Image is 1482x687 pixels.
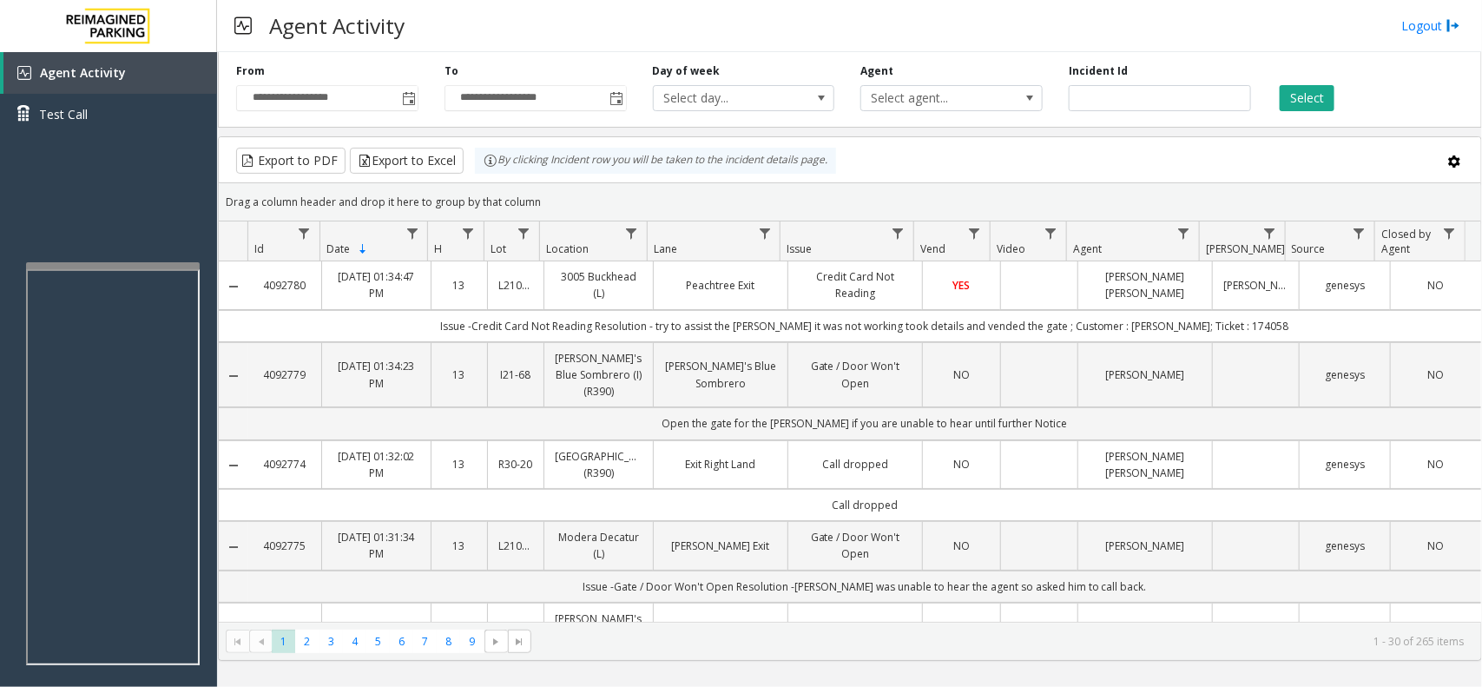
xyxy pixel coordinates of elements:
a: [PERSON_NAME]'s Blue Sombrero [664,618,777,651]
label: Agent [860,63,893,79]
label: From [236,63,265,79]
a: [PERSON_NAME]'s Blue Sombrero [664,358,777,391]
span: Go to the next page [490,635,504,649]
a: NO [1401,538,1471,554]
a: genesys [1310,538,1380,554]
span: Id [254,241,264,256]
a: 4092779 [259,367,311,383]
a: Collapse Details [219,369,248,383]
a: Closed by Agent Filter Menu [1438,221,1461,245]
span: Agent [1073,241,1102,256]
span: NO [953,538,970,553]
a: Call dropped [799,456,912,472]
span: H [435,241,443,256]
span: Select agent... [861,86,1005,110]
td: Call dropped [248,489,1481,521]
span: NO [953,367,970,382]
a: Location Filter Menu [620,221,643,245]
a: Credit Card Not Reading [799,268,912,301]
span: NO [1427,278,1444,293]
span: Date [326,241,350,256]
span: Go to the last page [512,635,526,649]
a: Logout [1401,17,1460,35]
a: NO [933,456,989,472]
a: [PERSON_NAME] [PERSON_NAME] [1089,268,1202,301]
a: genesys [1310,367,1380,383]
span: Closed by Agent [1381,227,1431,256]
a: [DATE] 01:31:18 PM [333,618,420,651]
button: Export to PDF [236,148,346,174]
div: By clicking Incident row you will be taken to the incident details page. [475,148,836,174]
a: Collapse Details [219,280,248,294]
a: Parker Filter Menu [1258,221,1281,245]
a: Collapse Details [219,540,248,554]
span: Source [1292,241,1326,256]
a: 3005 Buckhead (L) [555,268,642,301]
a: 4092774 [259,456,311,472]
div: Drag a column header and drop it here to group by that column [219,187,1481,217]
a: [PERSON_NAME] Exit [664,538,777,554]
span: Location [546,241,589,256]
a: Gate / Door Won't Open [799,529,912,562]
span: Toggle popup [398,86,418,110]
span: Page 6 [390,630,413,653]
a: Date Filter Menu [400,221,424,245]
a: Agent Activity [3,52,217,94]
img: 'icon' [17,66,31,80]
a: [PERSON_NAME] [1223,277,1288,294]
a: 13 [442,367,477,383]
td: Issue -Gate / Door Won't Open Resolution -[PERSON_NAME] was unable to hear the agent so asked him... [248,571,1481,603]
td: Issue -Credit Card Not Reading Resolution - try to assist the [PERSON_NAME] it was not working to... [248,310,1481,342]
span: Agent Activity [40,64,126,81]
a: Lane Filter Menu [753,221,776,245]
span: Issue [787,241,813,256]
a: Lot Filter Menu [512,221,536,245]
a: [DATE] 01:32:02 PM [333,448,420,481]
a: Modera Decatur (L) [555,529,642,562]
span: Test Call [39,105,88,123]
span: Page 4 [343,630,366,653]
span: Video [997,241,1025,256]
span: Page 9 [460,630,484,653]
a: [PERSON_NAME]'s Blue Sombrero (I) (R390) [555,350,642,400]
a: [DATE] 01:34:23 PM [333,358,420,391]
a: YES [933,277,989,294]
a: Agent Filter Menu [1172,221,1195,245]
span: Lot [491,241,506,256]
a: Source Filter Menu [1347,221,1371,245]
span: Go to the next page [484,630,508,654]
span: NO [953,457,970,472]
a: [DATE] 01:31:34 PM [333,529,420,562]
h3: Agent Activity [260,4,413,47]
a: Gate / Door Won't Open [799,618,912,651]
span: [PERSON_NAME] [1206,241,1285,256]
a: [PERSON_NAME] [PERSON_NAME] [1089,618,1202,651]
span: Page 7 [413,630,437,653]
label: Day of week [653,63,721,79]
kendo-pager-info: 1 - 30 of 265 items [542,634,1464,649]
span: NO [1427,538,1444,553]
a: L21082601 [498,277,533,294]
a: Exit Right Land [664,456,777,472]
a: 13 [442,538,477,554]
a: genesys [1310,277,1380,294]
a: Peachtree Exit [664,277,777,294]
a: I21-68 [498,367,533,383]
button: Select [1280,85,1334,111]
label: Incident Id [1069,63,1128,79]
a: [DATE] 01:34:47 PM [333,268,420,301]
span: Sortable [356,242,370,256]
a: R30-20 [498,456,533,472]
img: pageIcon [234,4,252,47]
label: To [445,63,458,79]
a: NO [933,538,989,554]
td: Open the gate for the [PERSON_NAME] if you are unable to hear until further Notice [248,407,1481,439]
span: Lane [654,241,677,256]
a: Gate / Door Won't Open [799,358,912,391]
div: Data table [219,221,1481,622]
a: Issue Filter Menu [886,221,910,245]
a: 4092780 [259,277,311,294]
a: genesys [1310,456,1380,472]
button: Export to Excel [350,148,464,174]
a: [PERSON_NAME] [1089,367,1202,383]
